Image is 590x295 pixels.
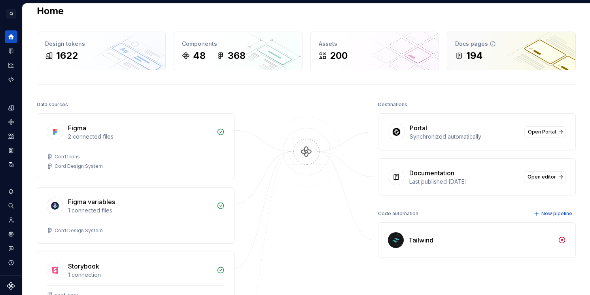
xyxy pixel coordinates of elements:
[524,171,566,182] a: Open editor
[5,116,17,128] a: Components
[447,32,576,70] a: Docs pages194
[68,261,99,271] div: Storybook
[37,5,64,17] h2: Home
[37,113,234,179] a: Figma2 connected filesCord IconsCord Design System
[68,207,212,214] div: 1 connected files
[174,32,303,70] a: Components48368
[5,30,17,43] a: Home
[541,210,572,217] span: New pipeline
[5,214,17,226] a: Invite team
[5,242,17,255] button: Contact support
[45,40,157,48] div: Design tokens
[37,99,68,110] div: Data sources
[310,32,439,70] a: Assets200
[524,126,566,137] a: Open Portal
[68,197,115,207] div: Figma variables
[410,123,427,133] div: Portal
[5,73,17,86] a: Code automation
[5,45,17,57] a: Documentation
[37,32,166,70] a: Design tokens1622
[531,208,576,219] button: New pipeline
[68,271,212,279] div: 1 connection
[55,154,80,160] div: Cord Icons
[466,49,483,62] div: 194
[528,174,556,180] span: Open editor
[68,133,212,141] div: 2 connected files
[409,168,454,178] div: Documentation
[5,158,17,171] a: Data sources
[378,208,418,219] div: Code automation
[55,227,103,234] div: Cord Design System
[319,40,431,48] div: Assets
[2,5,21,22] button: C/
[5,185,17,198] button: Notifications
[55,163,103,169] div: Cord Design System
[193,49,206,62] div: 48
[7,282,15,290] svg: Supernova Logo
[6,9,16,19] div: C/
[228,49,246,62] div: 368
[5,144,17,157] a: Storybook stories
[455,40,567,48] div: Docs pages
[56,49,78,62] div: 1622
[409,178,519,186] div: Last published [DATE]
[330,49,348,62] div: 200
[410,133,520,141] div: Synchronized automatically
[5,199,17,212] button: Search ⌘K
[5,101,17,114] a: Design tokens
[408,235,433,245] div: Tailwind
[5,228,17,241] a: Settings
[378,99,407,110] div: Destinations
[37,187,234,244] a: Figma variables1 connected filesCord Design System
[68,123,86,133] div: Figma
[528,129,556,135] span: Open Portal
[5,130,17,143] a: Assets
[5,59,17,71] a: Analytics
[182,40,294,48] div: Components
